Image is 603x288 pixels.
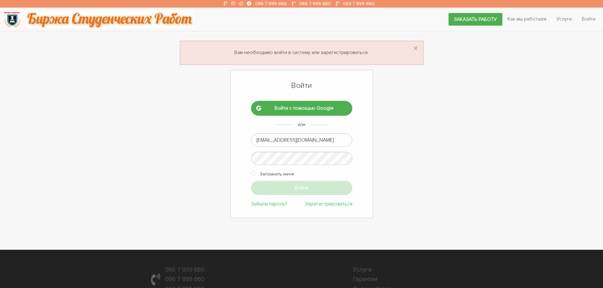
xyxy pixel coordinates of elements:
[251,181,352,195] input: Войти
[165,266,204,273] a: 066 7 999 660
[551,13,577,25] a: Услуги
[165,275,204,283] a: 096 7 999 660
[343,1,374,6] a: 063 7 999 660
[251,133,352,147] input: Адрес электронной почты
[251,80,352,91] h1: Войти
[353,275,377,283] a: Гарантии
[3,11,21,28] img: logo-135dea9cf721667cc4ddb0c1795e3ba8b7f362e3d0c04e2cc90b931989920324.png
[298,121,305,128] span: или
[188,49,416,57] p: Вам необходимо войти в систему или зарегистрироваться.
[261,106,347,111] span: Войти с помощью Google
[260,170,294,178] label: Запомнить меня
[502,13,551,25] a: Как мы работаем
[353,266,372,273] a: Услуги
[413,42,418,55] span: ×
[577,13,600,25] a: Войти
[413,44,418,54] button: Dismiss alert
[305,201,352,207] a: Зарегистрироваться
[251,201,287,207] a: Забыли пароль?
[449,13,502,26] a: Заказать работу
[255,1,287,6] a: 096 7 999 660
[27,11,193,28] img: motto-2ce64da2796df845c65ce8f9480b9c9d679903764b3ca6da4b6de107518df0fe.gif
[251,101,352,115] a: Войти с помощью Google
[299,1,331,6] a: 066 7 999 660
